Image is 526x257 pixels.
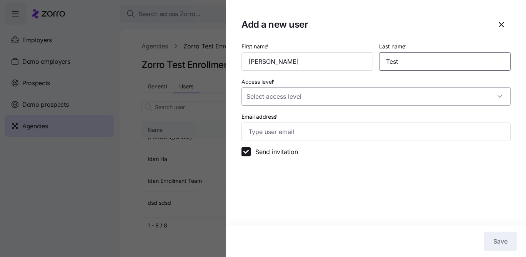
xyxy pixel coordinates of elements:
input: Type user email [241,123,511,141]
label: Last name [379,42,408,51]
label: First name [241,42,270,51]
input: Type first name [241,52,373,71]
button: Save [484,232,517,251]
label: Send invitation [251,147,298,156]
input: Type last name [379,52,511,71]
input: Select access level [241,87,511,106]
h1: Add a new user [241,18,486,30]
label: Email address [241,113,279,121]
span: Save [493,237,508,246]
label: Access level [241,78,276,86]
